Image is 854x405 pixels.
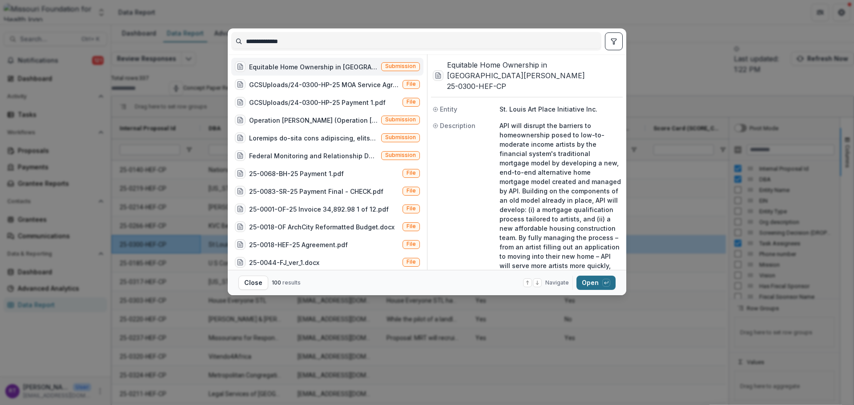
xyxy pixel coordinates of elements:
div: 25-0018-OF ArchCity Reformatted Budget.docx [249,222,395,232]
span: Submission [385,63,416,69]
span: 100 [272,279,281,286]
span: results [282,279,301,286]
div: 25-0044-FJ_ver_1.docx [249,258,319,267]
button: Close [238,276,268,290]
span: File [407,188,416,194]
span: Navigate [545,279,569,287]
span: File [407,223,416,229]
span: File [407,241,416,247]
span: Submission [385,152,416,158]
h3: Equitable Home Ownership in [GEOGRAPHIC_DATA][PERSON_NAME] [447,60,621,81]
div: Loremips do-sita cons adipiscing, elitseddoe temporinc, utl etdolore ma aliquaen admin, veniamq, ... [249,133,378,143]
span: Submission [385,116,416,123]
span: Entity [440,104,457,114]
span: File [407,81,416,87]
span: File [407,99,416,105]
div: Federal Monitoring and Relationship Development Services (Grantmakers in Health (GIH) is subcontr... [249,151,378,160]
div: Operation [PERSON_NAME] (Operation [PERSON_NAME]: Intervention Ministries request funding to prov... [249,116,378,125]
p: St. Louis Art Place Initiative Inc. [500,104,621,114]
div: 25-0083-SR-25 Payment Final - CHECK.pdf [249,187,383,196]
span: Description [440,121,475,130]
span: File [407,259,416,265]
div: Equitable Home Ownership in [GEOGRAPHIC_DATA][PERSON_NAME] (API will disrupt the barriers to home... [249,62,378,72]
span: File [407,205,416,212]
div: 25-0068-BH-25 Payment 1.pdf [249,169,344,178]
span: Submission [385,134,416,140]
button: toggle filters [605,32,623,50]
h3: 25-0300-HEF-CP [447,81,621,92]
div: 25-0001-OF-25 Invoice 34,892.98 1 of 12.pdf [249,205,389,214]
span: File [407,170,416,176]
div: GCSUploads/24-0300-HP-25 Payment 1.pdf [249,98,386,107]
div: GCSUploads/24-0300-HP-25 MOA Service Agreement.pdf [249,80,399,89]
p: API will disrupt the barriers to homeownership posed to low-to-moderate income artists by the fin... [500,121,621,373]
div: 25-0018-HEF-25 Agreement.pdf [249,240,348,249]
button: Open [576,276,616,290]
